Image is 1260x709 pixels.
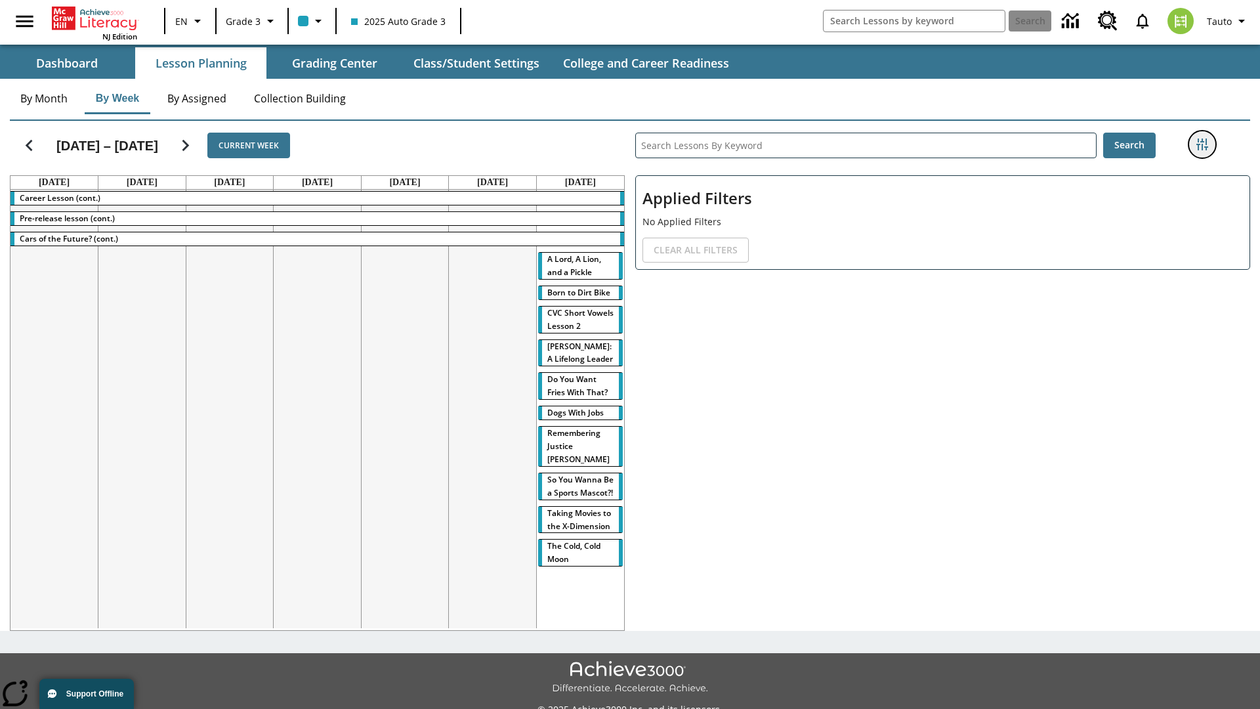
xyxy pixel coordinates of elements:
span: Born to Dirt Bike [547,287,610,298]
span: Remembering Justice O'Connor [547,427,610,465]
div: Career Lesson (cont.) [10,192,624,205]
a: August 18, 2025 [36,176,72,189]
div: A Lord, A Lion, and a Pickle [538,253,623,279]
h2: Applied Filters [642,183,1243,215]
span: NJ Edition [102,32,137,41]
div: Dianne Feinstein: A Lifelong Leader [538,340,623,366]
button: Open side menu [5,2,44,41]
div: So You Wanna Be a Sports Mascot?! [538,473,623,500]
div: Born to Dirt Bike [538,286,623,299]
div: CVC Short Vowels Lesson 2 [538,307,623,333]
button: Language: EN, Select a language [169,9,211,33]
a: August 22, 2025 [387,176,423,189]
img: avatar image [1167,8,1194,34]
span: Tauto [1207,14,1232,28]
span: Career Lesson (cont.) [20,192,100,204]
div: Home [52,4,137,41]
button: Grading Center [269,47,400,79]
span: A Lord, A Lion, and a Pickle [547,253,601,278]
span: Support Offline [66,689,123,698]
a: August 24, 2025 [562,176,598,189]
input: search field [824,11,1005,32]
button: College and Career Readiness [553,47,740,79]
span: Dianne Feinstein: A Lifelong Leader [547,341,613,365]
p: No Applied Filters [642,215,1243,228]
div: Remembering Justice O'Connor [538,427,623,466]
button: Class/Student Settings [403,47,550,79]
div: Taking Movies to the X-Dimension [538,507,623,533]
button: Collection Building [243,83,356,114]
a: August 23, 2025 [474,176,511,189]
button: Filters Side menu [1189,131,1215,158]
button: By Month [10,83,78,114]
span: The Cold, Cold Moon [547,540,600,565]
div: Pre-release lesson (cont.) [10,212,624,225]
button: Previous [12,129,46,162]
input: Search Lessons By Keyword [636,133,1096,158]
button: Dashboard [1,47,133,79]
button: By Week [85,83,150,114]
div: Dogs With Jobs [538,406,623,419]
div: The Cold, Cold Moon [538,540,623,566]
a: Notifications [1125,4,1160,38]
div: Search [625,116,1250,631]
span: So You Wanna Be a Sports Mascot?! [547,474,614,498]
span: EN [175,14,188,28]
span: CVC Short Vowels Lesson 2 [547,307,614,332]
button: Grade: Grade 3, Select a grade [220,9,283,33]
span: Do You Want Fries With That? [547,374,608,398]
a: August 19, 2025 [124,176,160,189]
button: Support Offline [39,679,134,709]
img: Achieve3000 Differentiate Accelerate Achieve [552,661,708,695]
a: Resource Center, Will open in new tab [1090,3,1125,39]
a: August 21, 2025 [299,176,335,189]
a: August 20, 2025 [211,176,247,189]
button: Class color is light blue. Change class color [293,9,331,33]
button: Select a new avatar [1160,4,1202,38]
div: Applied Filters [635,175,1250,270]
button: Lesson Planning [135,47,266,79]
button: Next [169,129,202,162]
span: Taking Movies to the X-Dimension [547,507,611,532]
button: Current Week [207,133,290,158]
h2: [DATE] – [DATE] [56,138,158,154]
span: Dogs With Jobs [547,407,604,418]
div: Do You Want Fries With That? [538,373,623,399]
a: Data Center [1054,3,1090,39]
button: Search [1103,133,1156,158]
span: Grade 3 [226,14,261,28]
span: 2025 Auto Grade 3 [351,14,446,28]
button: By Assigned [157,83,237,114]
span: Cars of the Future? (cont.) [20,233,118,244]
a: Home [52,5,137,32]
div: Cars of the Future? (cont.) [10,232,624,246]
span: Pre-release lesson (cont.) [20,213,115,224]
button: Profile/Settings [1202,9,1255,33]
